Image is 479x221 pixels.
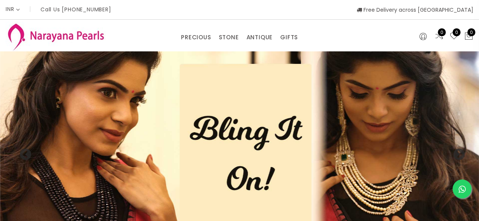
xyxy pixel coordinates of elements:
span: 0 [452,28,460,36]
a: 0 [435,32,444,42]
span: Free Delivery across [GEOGRAPHIC_DATA] [357,6,473,14]
a: 0 [449,32,459,42]
a: GIFTS [280,32,298,43]
a: ANTIQUE [246,32,273,43]
span: 0 [438,28,446,36]
button: Previous [19,148,27,156]
button: Next [452,148,460,156]
a: STONE [218,32,239,43]
p: Call Us [PHONE_NUMBER] [41,7,111,12]
button: 0 [464,32,473,42]
span: 0 [467,28,475,36]
a: PRECIOUS [181,32,211,43]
